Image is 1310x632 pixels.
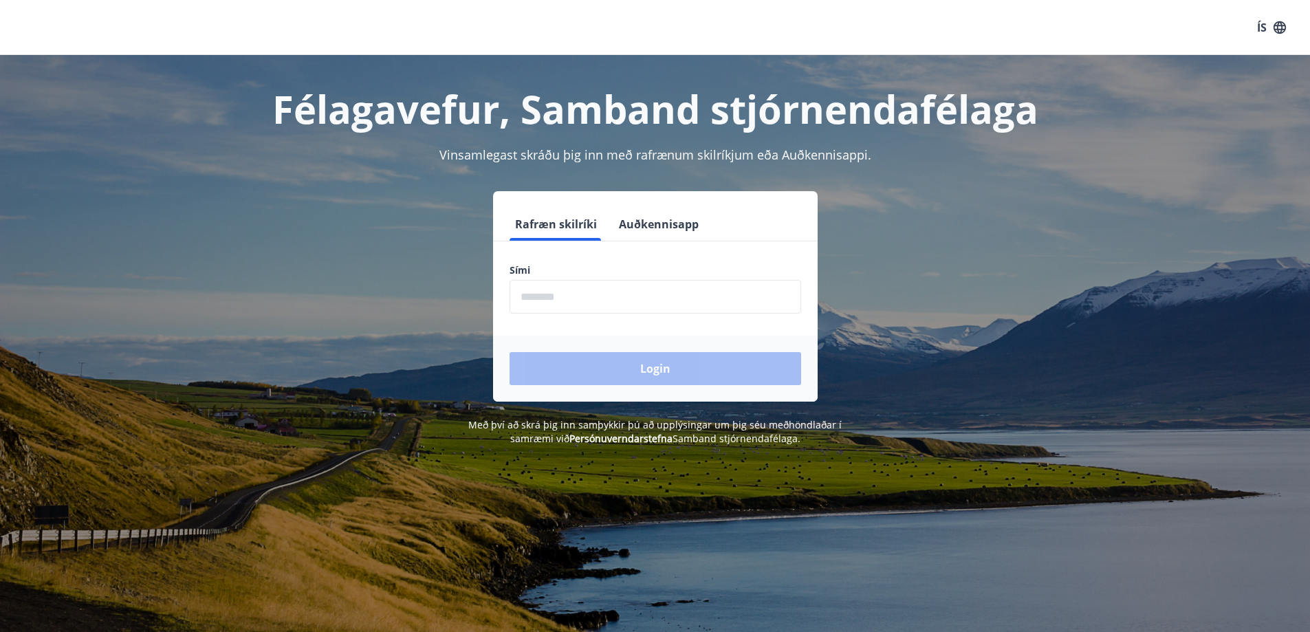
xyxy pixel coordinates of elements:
span: Með því að skrá þig inn samþykkir þú að upplýsingar um þig séu meðhöndlaðar í samræmi við Samband... [468,418,842,445]
label: Sími [510,263,801,277]
span: Vinsamlegast skráðu þig inn með rafrænum skilríkjum eða Auðkennisappi. [439,146,871,163]
button: ÍS [1249,15,1293,40]
a: Persónuverndarstefna [569,432,673,445]
button: Auðkennisapp [613,208,704,241]
h1: Félagavefur, Samband stjórnendafélaga [177,83,1134,135]
button: Rafræn skilríki [510,208,602,241]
